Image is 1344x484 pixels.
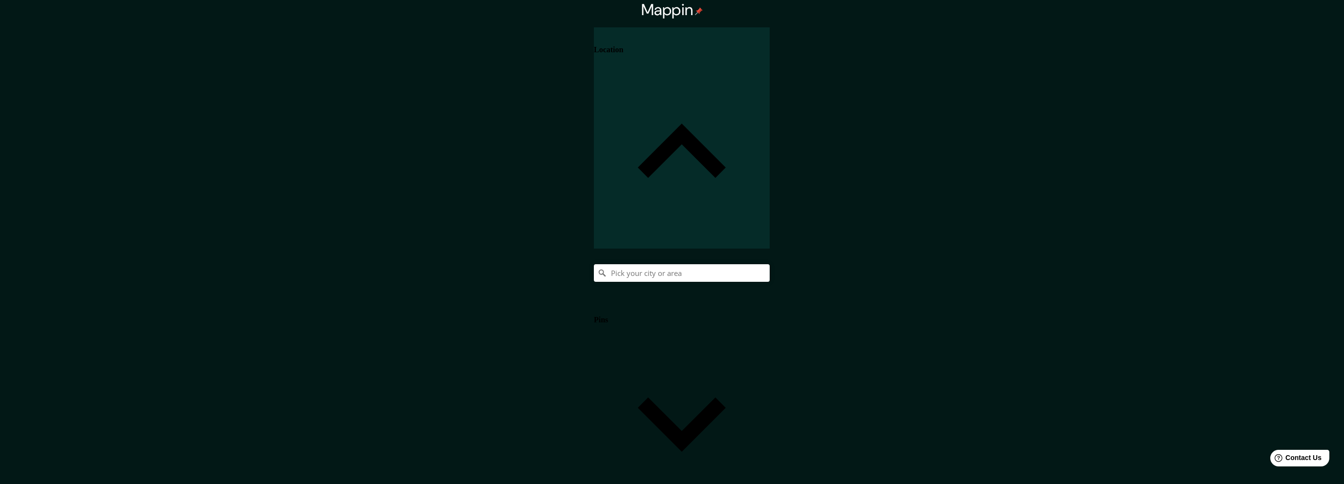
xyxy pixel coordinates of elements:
iframe: Help widget launcher [1257,446,1333,473]
h4: Pins [594,316,608,324]
img: pin-icon.png [695,7,703,15]
div: Location [594,27,770,249]
h4: Location [594,45,623,54]
input: Pick your city or area [594,264,770,282]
